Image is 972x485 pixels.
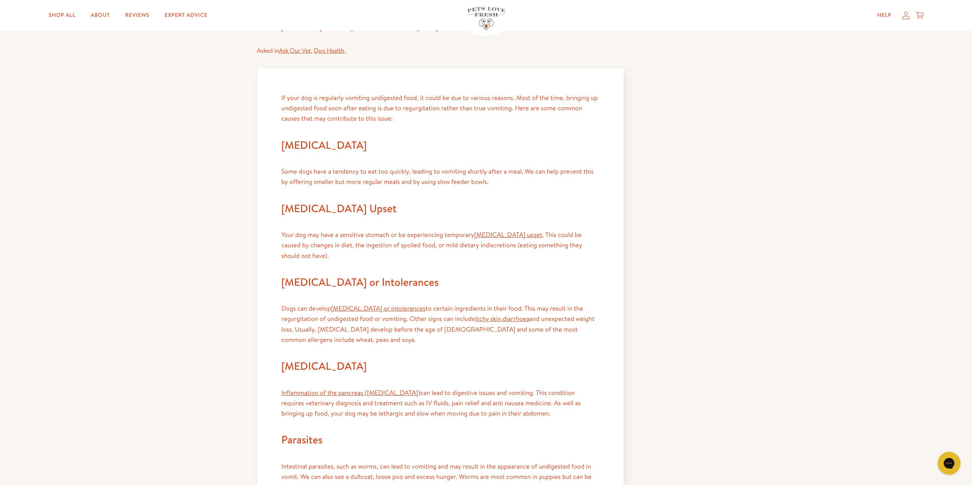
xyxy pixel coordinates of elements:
[474,230,542,239] a: [MEDICAL_DATA] upset
[279,47,311,55] a: Ask Our Vet
[281,431,599,449] h2: Parasites
[42,8,81,23] a: Shop All
[281,357,599,375] h2: [MEDICAL_DATA]
[257,46,624,56] div: Asked in
[281,388,599,419] p: can lead to digestive issues and vomiting. This condition requires veterinary diagnosis and treat...
[281,303,599,345] p: Dogs can develop to certain ingredients in their food. This may result in the regurgitation of un...
[314,47,344,55] a: Dog Health
[281,200,599,218] h2: [MEDICAL_DATA] Upset
[281,388,420,397] a: Inflammation of the pancreas ([MEDICAL_DATA])
[281,93,599,124] p: If your dog is regularly vomiting undigested food, it could be due to various reasons. Most of th...
[281,230,599,261] p: Your dog may have a sensitive stomach or be experiencing temporary . This could be caused by chan...
[281,166,599,187] p: Some dogs have a tendency to eat too quickly, leading to vomiting shortly after a meal. We can he...
[279,47,312,55] span: ,
[475,314,501,323] a: itchy skin
[361,472,373,481] a: coat
[281,136,599,155] h2: [MEDICAL_DATA]
[314,47,346,55] span: ,
[84,8,116,23] a: About
[331,304,425,313] a: [MEDICAL_DATA] or intolerances
[934,449,964,477] iframe: Gorgias live chat messenger
[158,8,213,23] a: Expert Advice
[281,273,599,292] h2: [MEDICAL_DATA] or Intolerances
[467,7,505,30] img: Pets Love Fresh
[257,11,624,32] h1: Why is my dog throwing up undigested food?
[871,8,898,23] a: Help
[503,314,529,323] a: diarrhoea
[119,8,155,23] a: Reviews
